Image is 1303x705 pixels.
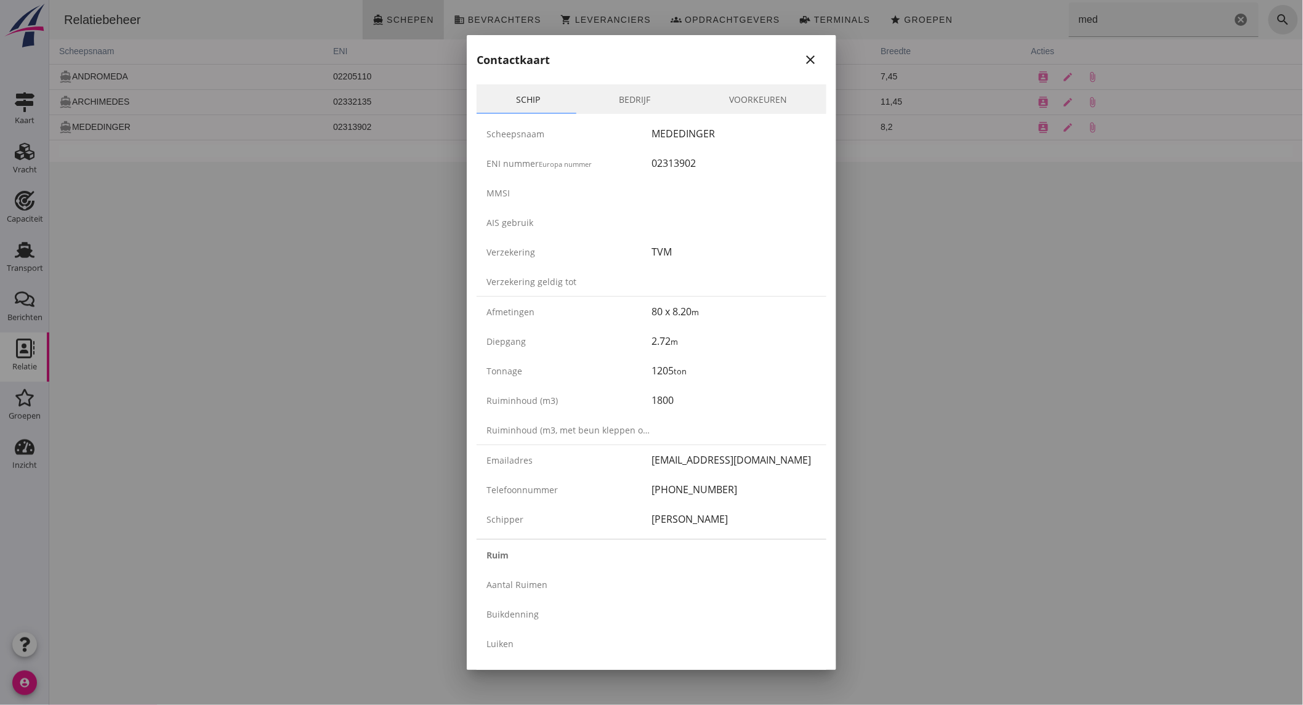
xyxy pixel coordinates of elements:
i: contacts [988,122,999,133]
th: m3 [566,39,683,64]
div: Scheepsnaam [486,127,651,140]
div: ENI nummer [486,157,651,170]
h2: Contactkaart [477,52,550,68]
span: Bevrachters [418,15,492,25]
span: Schepen [337,15,385,25]
div: TVM [651,244,817,259]
i: directions_boat [323,14,334,25]
div: Afmetingen [486,305,651,318]
i: edit [1013,122,1024,133]
div: 02313902 [651,156,817,171]
th: acties [972,39,1254,64]
td: 1800 [566,115,683,140]
span: Terminals [764,15,821,25]
div: Ruiminhoud (m3, met beun kleppen open) [486,424,651,437]
td: 8,2 [821,115,972,140]
div: Tonnage [486,365,651,377]
td: 11,45 [821,89,972,115]
td: 7,45 [821,64,972,89]
span: Luiken [486,638,514,650]
small: Europa nummer [539,159,592,169]
div: MMSI [486,187,651,199]
td: 67 [683,64,821,89]
a: Bedrijf [579,84,690,114]
span: Aantal ruimen [486,579,547,590]
td: 02205110 [274,64,449,89]
div: Diepgang [486,335,651,348]
td: 02313902 [274,115,449,140]
span: Leveranciers [525,15,602,25]
td: 02332135 [274,89,449,115]
i: directions_boat [10,70,23,83]
td: 799 [449,64,566,89]
i: contacts [988,71,999,83]
th: lengte [683,39,821,64]
i: directions_boat [10,95,23,108]
td: 1205 [449,115,566,140]
small: ton [674,366,687,377]
td: 1250 [566,64,683,89]
div: 2.72 [651,334,817,348]
div: Ruiminhoud (m3) [486,394,651,407]
i: business [405,14,416,25]
div: 1800 [651,393,817,408]
div: AIS gebruik [486,216,651,229]
strong: Ruim [486,549,509,562]
div: Schipper [486,513,651,526]
i: search [1227,12,1241,27]
a: Schip [477,84,579,114]
th: ton [449,39,566,64]
th: breedte [821,39,972,64]
i: attach_file [1038,122,1049,133]
div: MEDEDINGER [651,126,817,141]
i: attach_file [1038,71,1049,83]
div: 80 x 8.20 [651,304,817,319]
i: contacts [988,97,999,108]
div: Telefoonnummer [486,483,651,496]
div: 1205 [651,363,817,378]
a: Voorkeuren [690,84,826,114]
span: Opdrachtgevers [635,15,731,25]
span: Luiken verzegelbaar [486,667,570,679]
div: Relatiebeheer [5,11,102,28]
th: ENI [274,39,449,64]
div: [PERSON_NAME] [651,512,817,526]
i: attach_file [1038,97,1049,108]
i: close [803,52,818,67]
td: 3380 [449,89,566,115]
div: Verzekering [486,246,651,259]
span: Groepen [854,15,903,25]
td: 3900 [566,89,683,115]
i: star [841,14,852,25]
div: Verzekering geldig tot [486,275,651,288]
i: edit [1013,71,1024,83]
i: Wis Zoeken... [1185,12,1200,27]
td: 110 [683,89,821,115]
i: edit [1013,97,1024,108]
i: front_loader [751,14,762,25]
i: shopping_cart [512,14,523,25]
div: Emailadres [486,454,651,467]
div: [EMAIL_ADDRESS][DOMAIN_NAME] [651,453,817,467]
small: m [671,336,678,347]
i: directions_boat [10,121,23,134]
span: Buikdenning [486,608,539,620]
div: [PHONE_NUMBER] [651,482,817,497]
small: m [692,307,699,318]
td: 80 [683,115,821,140]
i: groups [621,14,632,25]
